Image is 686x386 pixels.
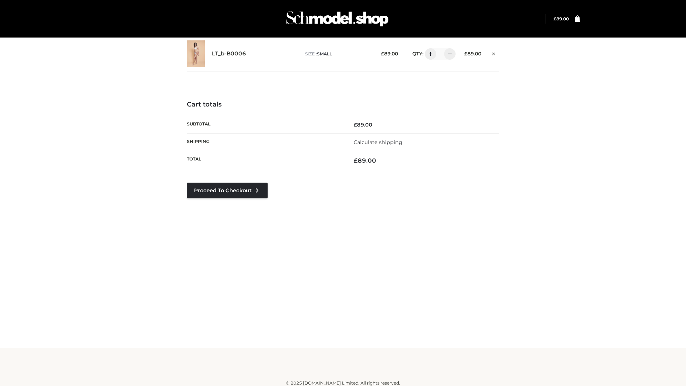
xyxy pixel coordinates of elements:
a: Proceed to Checkout [187,183,268,198]
span: £ [553,16,556,21]
bdi: 89.00 [354,157,376,164]
bdi: 89.00 [354,122,372,128]
th: Shipping [187,133,343,151]
p: size : [305,51,370,57]
span: £ [354,122,357,128]
th: Total [187,151,343,170]
bdi: 89.00 [464,51,481,56]
a: £89.00 [553,16,569,21]
span: £ [354,157,358,164]
th: Subtotal [187,116,343,133]
img: Schmodel Admin 964 [284,5,391,33]
span: £ [464,51,467,56]
span: SMALL [317,51,332,56]
a: Remove this item [488,48,499,58]
span: £ [381,51,384,56]
a: Calculate shipping [354,139,402,145]
div: QTY: [405,48,453,60]
bdi: 89.00 [553,16,569,21]
img: LT_b-B0006 - SMALL [187,40,205,67]
a: LT_b-B0006 [212,50,246,57]
h4: Cart totals [187,101,499,109]
bdi: 89.00 [381,51,398,56]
